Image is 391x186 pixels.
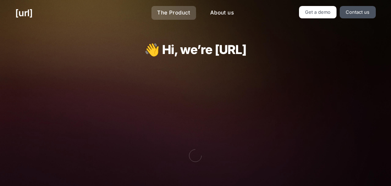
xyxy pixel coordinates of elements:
[340,6,376,18] a: Contact us
[15,6,33,20] a: [URL]
[299,6,337,18] a: Get a demo
[151,6,196,20] a: The Product
[80,43,311,56] h1: 👋 Hi, we’re [URL]
[205,6,240,20] a: About us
